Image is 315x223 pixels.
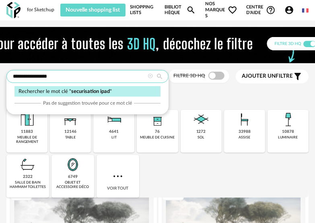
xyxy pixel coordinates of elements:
[109,129,119,134] div: 4641
[111,135,117,140] div: lit
[18,155,37,174] img: Salle%20de%20bain.png
[64,129,76,134] div: 12146
[6,2,21,19] img: OXP
[165,1,196,19] a: BibliothèqueMagnify icon
[239,135,250,140] div: assise
[266,5,276,15] span: Help Circle Outline icon
[293,72,303,81] span: Filter icon
[246,4,276,16] span: Centre d'aideHelp Circle Outline icon
[186,5,196,15] span: Magnify icon
[242,73,276,79] span: Ajouter un
[23,174,33,180] div: 2322
[140,135,175,140] div: meuble de cuisine
[60,4,126,17] button: Nouvelle shopping list
[302,7,309,14] img: fr
[111,170,124,183] img: more.7b13dc1.svg
[97,155,139,198] div: Voir tout
[191,110,211,129] img: Sol.png
[282,129,294,134] div: 10878
[148,110,167,129] img: Rangement.png
[284,5,298,15] span: Account Circle icon
[27,7,54,13] div: for Sketchup
[173,73,205,78] span: Filtre 3D HQ
[68,174,78,180] div: 6749
[205,1,237,19] span: Nos marques
[61,110,80,129] img: Table.png
[9,180,47,190] div: salle de bain hammam toilettes
[236,70,309,83] button: Ajouter unfiltre Filter icon
[228,5,237,15] span: Heart Outline icon
[239,129,251,134] div: 33988
[54,180,92,190] div: objet et accessoire déco
[242,73,293,80] span: filtre
[284,5,294,15] span: Account Circle icon
[155,129,160,134] div: 76
[130,1,156,19] a: Shopping Lists
[21,129,33,134] div: 11883
[278,110,298,129] img: Luminaire.png
[17,110,37,129] img: Meuble%20de%20rangement.png
[63,155,82,174] img: Miroir.png
[66,7,120,13] span: Nouvelle shopping list
[198,135,204,140] div: sol
[235,110,254,129] img: Assise.png
[71,89,110,94] span: securisation ipad
[104,110,124,129] img: Literie.png
[9,135,45,145] div: meuble de rangement
[278,135,298,140] div: luminaire
[196,129,206,134] div: 1272
[65,135,76,140] div: table
[43,100,132,106] span: Pas de suggestion trouvée pour ce mot clé
[14,86,161,97] div: Rechercher le mot clé " "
